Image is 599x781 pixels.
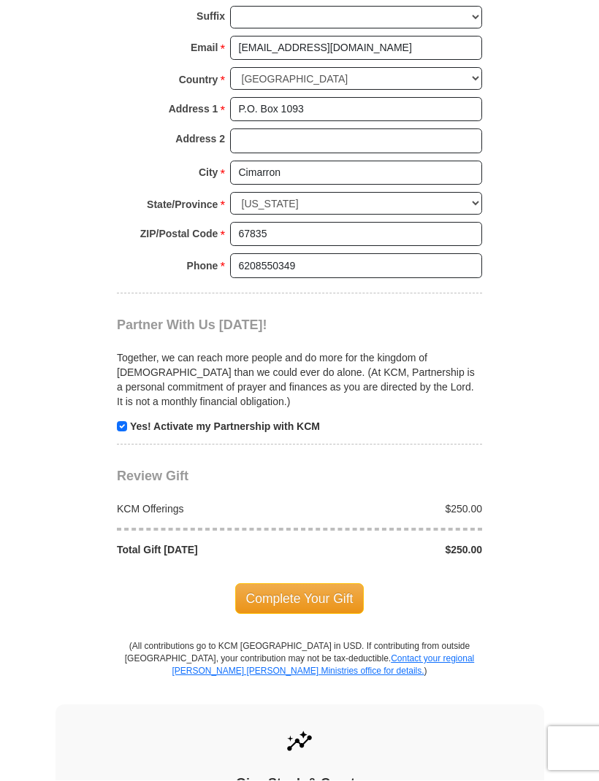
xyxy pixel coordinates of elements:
[117,351,482,409] p: Together, we can reach more people and do more for the kingdom of [DEMOGRAPHIC_DATA] than we coul...
[191,38,218,58] strong: Email
[199,163,218,183] strong: City
[179,70,218,91] strong: Country
[147,195,218,215] strong: State/Province
[299,543,490,558] div: $250.00
[124,641,475,704] p: (All contributions go to KCM [GEOGRAPHIC_DATA] in USD. If contributing from outside [GEOGRAPHIC_D...
[187,256,218,277] strong: Phone
[175,129,225,150] strong: Address 2
[110,543,300,558] div: Total Gift [DATE]
[140,224,218,245] strong: ZIP/Postal Code
[130,421,320,433] strong: Yes! Activate my Partnership with KCM
[117,318,267,333] span: Partner With Us [DATE]!
[299,502,490,517] div: $250.00
[110,502,300,517] div: KCM Offerings
[169,99,218,120] strong: Address 1
[235,584,365,615] span: Complete Your Gift
[284,727,315,758] img: give-by-stock.svg
[197,7,225,27] strong: Suffix
[117,469,188,484] span: Review Gift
